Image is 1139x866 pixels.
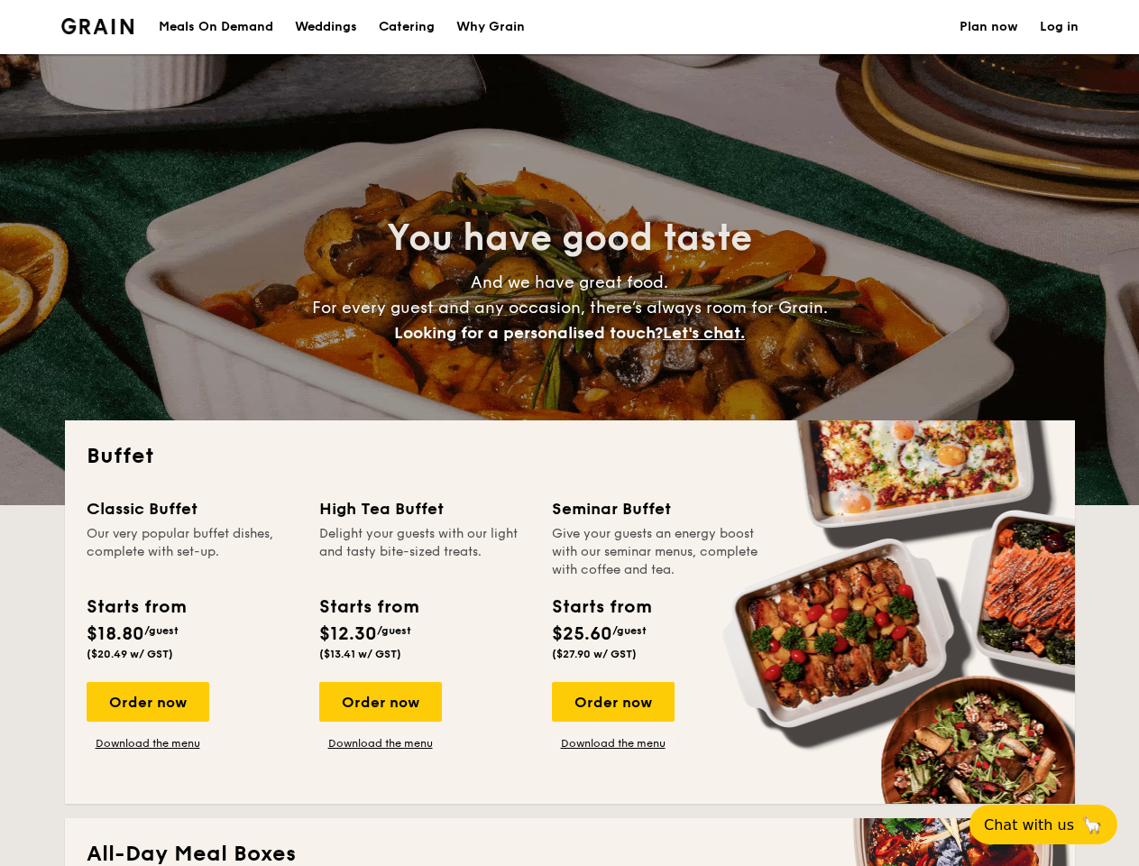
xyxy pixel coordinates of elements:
a: Download the menu [552,736,675,751]
span: And we have great food. For every guest and any occasion, there’s always room for Grain. [312,272,828,343]
span: ($20.49 w/ GST) [87,648,173,660]
span: Looking for a personalised touch? [394,323,663,343]
img: Grain [61,18,134,34]
div: Classic Buffet [87,496,298,521]
a: Logotype [61,18,134,34]
a: Download the menu [319,736,442,751]
div: Order now [552,682,675,722]
div: Our very popular buffet dishes, complete with set-up. [87,525,298,579]
h2: Buffet [87,442,1053,471]
span: Let's chat. [663,323,745,343]
span: /guest [612,624,647,637]
span: $12.30 [319,623,377,645]
div: Starts from [552,594,650,621]
div: Seminar Buffet [552,496,763,521]
span: /guest [377,624,411,637]
div: Order now [87,682,209,722]
div: Delight your guests with our light and tasty bite-sized treats. [319,525,530,579]
span: $25.60 [552,623,612,645]
span: 🦙 [1081,815,1103,835]
span: Chat with us [984,816,1074,834]
a: Download the menu [87,736,209,751]
span: $18.80 [87,623,144,645]
div: Give your guests an energy boost with our seminar menus, complete with coffee and tea. [552,525,763,579]
span: ($27.90 w/ GST) [552,648,637,660]
div: Starts from [87,594,185,621]
span: /guest [144,624,179,637]
span: You have good taste [387,216,752,260]
button: Chat with us🦙 [969,805,1117,844]
div: High Tea Buffet [319,496,530,521]
div: Order now [319,682,442,722]
span: ($13.41 w/ GST) [319,648,401,660]
div: Starts from [319,594,418,621]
